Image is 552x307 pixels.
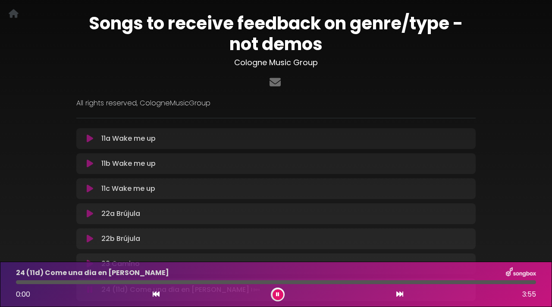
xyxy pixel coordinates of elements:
[16,268,169,278] p: 24 (11d) Come una dia en [PERSON_NAME]
[101,234,140,244] p: 22b Brújula
[101,259,140,269] p: 23 Camino
[101,158,156,169] p: 11b Wake me up
[16,289,30,299] span: 0:00
[76,98,476,108] p: All rights reserved, CologneMusicGroup
[522,289,536,300] span: 3:55
[76,13,476,54] h1: Songs to receive feedback on genre/type - not demos
[506,267,536,279] img: songbox-logo-white.png
[101,133,156,144] p: 11a Wake me up
[101,209,140,219] p: 22a Brújula
[76,58,476,67] h3: Cologne Music Group
[101,184,155,194] p: 11c Wake me up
